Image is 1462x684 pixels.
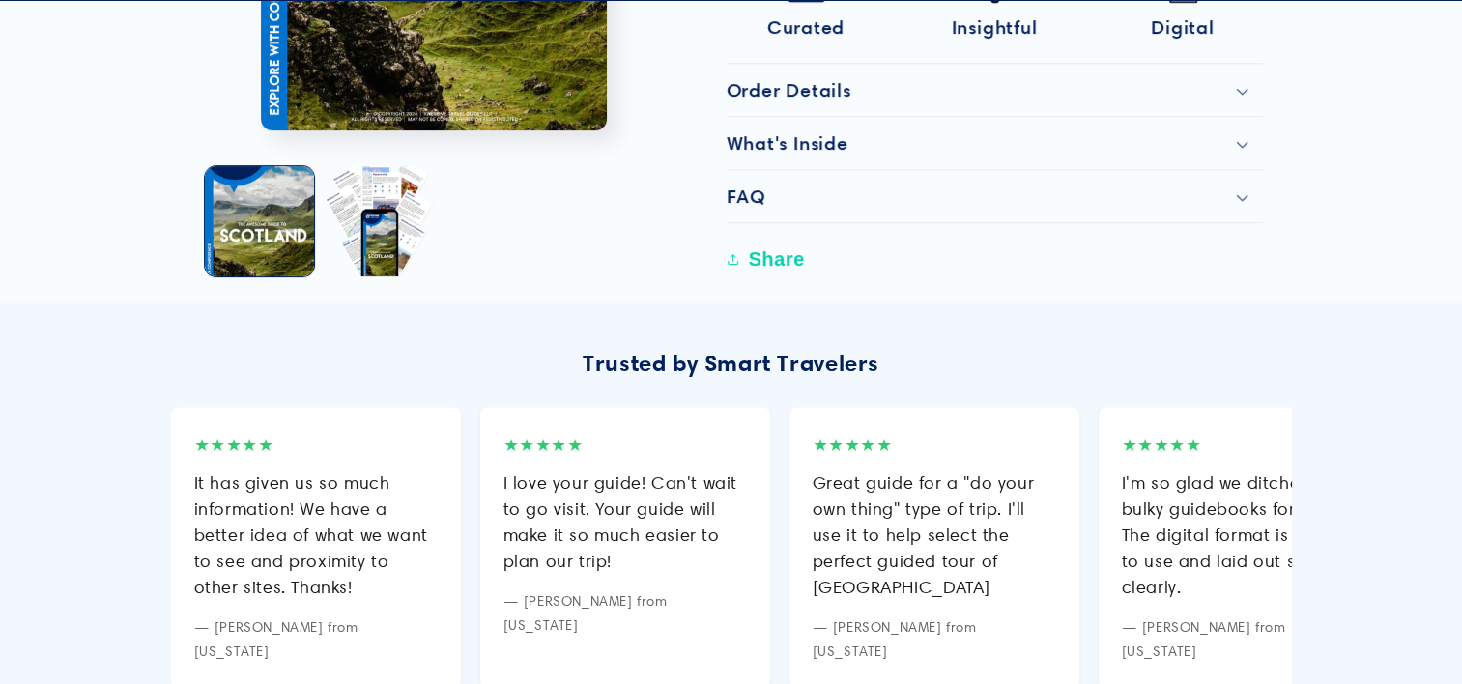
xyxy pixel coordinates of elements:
summary: What's Inside [727,117,1263,169]
div: ★★★★★ [1122,430,1365,461]
div: — [PERSON_NAME] from [US_STATE] [194,615,438,664]
div: ★★★★★ [503,430,747,461]
span: Curated [767,15,845,39]
div: ★★★★★ [813,430,1056,461]
div: ★★★★★ [194,430,438,461]
div: — [PERSON_NAME] from [US_STATE] [503,589,747,638]
summary: FAQ [727,170,1263,222]
h2: What's Inside [727,131,848,155]
span: Digital [1151,15,1214,39]
h2: Order Details [727,78,851,101]
div: — [PERSON_NAME] from [US_STATE] [1122,615,1365,664]
span: Insightful [952,15,1038,39]
button: Load image 2 in gallery view [324,166,433,275]
h2: FAQ [727,185,765,208]
div: Trusted by Smart Travelers [171,342,1292,384]
summary: Order Details [727,64,1263,116]
div: — [PERSON_NAME] from [US_STATE] [813,615,1056,664]
button: Load image 1 in gallery view [205,166,314,275]
div: I'm so glad we ditched the bulky guidebooks for this! The digital format is easier to use and lai... [1122,470,1365,600]
div: It has given us so much information! We have a better idea of what we want to see and proximity t... [194,470,438,600]
div: I love your guide! Can't wait to go visit. Your guide will make it so much easier to plan our trip! [503,470,747,574]
div: Great guide for a "do your own thing" type of trip. I'll use it to help select the perfect guided... [813,470,1056,600]
button: Share [727,238,811,280]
